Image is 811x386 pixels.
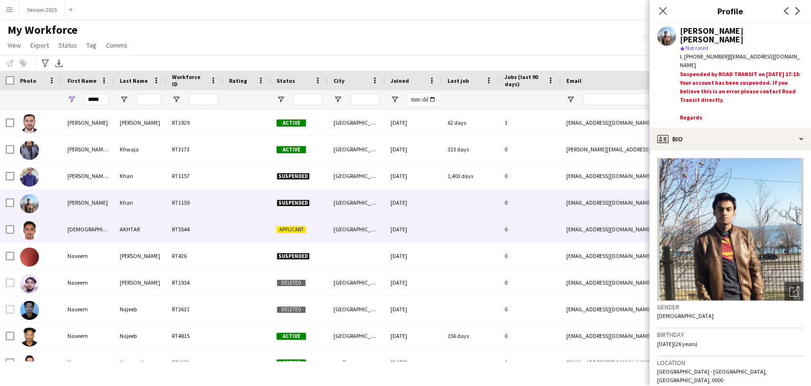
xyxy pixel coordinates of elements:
[499,269,561,296] div: 0
[20,247,39,267] img: Naseem Ghulam Muhammad
[114,216,166,242] div: AKHTAR
[166,109,223,136] div: RT1929
[6,305,14,314] input: Row Selection is disabled for this row (unchecked)
[55,39,81,51] a: Status
[277,333,306,340] span: Active
[277,146,306,153] span: Active
[62,323,114,349] div: Naseem
[62,243,114,269] div: Naseem
[328,296,385,322] div: [GEOGRAPHIC_DATA]
[561,216,751,242] div: [EMAIL_ADDRESS][DOMAIN_NAME]
[442,109,499,136] div: 62 days
[20,141,39,160] img: Mohammad jaseem uddin Khwaja
[120,77,148,84] span: Last Name
[20,114,39,133] img: Aseem Abdul Azeez
[385,269,442,296] div: [DATE]
[166,296,223,322] div: RT3631
[566,95,575,104] button: Open Filter Menu
[166,216,223,242] div: RT5544
[172,73,206,88] span: Workforce ID
[166,349,223,376] div: RT4081
[166,189,223,216] div: RT1159
[391,95,399,104] button: Open Filter Menu
[448,77,469,84] span: Last job
[114,243,166,269] div: [PERSON_NAME]
[499,163,561,189] div: 0
[328,216,385,242] div: [GEOGRAPHIC_DATA]
[328,349,385,376] div: العين
[20,274,39,293] img: Naseem Mohammad
[561,136,751,162] div: [PERSON_NAME][EMAIL_ADDRESS][DOMAIN_NAME]
[19,0,65,19] button: Season 2025
[39,58,51,69] app-action-btn: Advanced filters
[442,323,499,349] div: 156 days
[114,136,166,162] div: Khwaja
[561,269,751,296] div: [EMAIL_ADDRESS][DOMAIN_NAME]
[106,41,127,49] span: Comms
[680,70,803,124] div: Suspended by ROAD TRANSIT on [DATE] 17:13: Your account has been suspended. If you believe this i...
[561,163,751,189] div: [EMAIL_ADDRESS][DOMAIN_NAME]
[657,330,803,339] h3: Birthday
[385,189,442,216] div: [DATE]
[561,296,751,322] div: [EMAIL_ADDRESS][DOMAIN_NAME]
[328,136,385,162] div: [GEOGRAPHIC_DATA]
[86,41,96,49] span: Tag
[114,296,166,322] div: Najeeb
[114,189,166,216] div: Khan
[62,269,114,296] div: Naseem
[83,39,100,51] a: Tag
[277,173,310,180] span: Suspended
[20,301,39,320] img: Naseem Najeeb
[67,77,96,84] span: First Name
[294,94,322,105] input: Status Filter Input
[62,163,114,189] div: [PERSON_NAME] [PERSON_NAME]
[137,94,161,105] input: Last Name Filter Input
[351,94,379,105] input: City Filter Input
[680,53,729,60] span: t. [PHONE_NUMBER]
[120,95,128,104] button: Open Filter Menu
[328,163,385,189] div: [GEOGRAPHIC_DATA]
[657,158,803,301] img: Crew avatar or photo
[114,349,166,376] div: NaseemHassan
[30,41,49,49] span: Export
[20,354,39,373] img: Naseem NaseemHassan
[649,128,811,150] div: Bio
[20,194,39,213] img: Muhammad Tabish Naseem Khan
[114,323,166,349] div: Najeeb
[328,189,385,216] div: [GEOGRAPHIC_DATA]
[561,109,751,136] div: [EMAIL_ADDRESS][DOMAIN_NAME]
[67,95,76,104] button: Open Filter Menu
[505,73,544,88] span: Jobs (last 90 days)
[566,77,582,84] span: Email
[27,39,53,51] a: Export
[680,27,803,44] div: [PERSON_NAME] [PERSON_NAME]
[499,109,561,136] div: 1
[166,136,223,162] div: RT3173
[8,23,77,37] span: My Workforce
[385,109,442,136] div: [DATE]
[20,221,39,240] img: MUHAMMAD WASEEM AKHTAR
[328,269,385,296] div: [GEOGRAPHIC_DATA]
[114,269,166,296] div: [PERSON_NAME]
[20,168,39,187] img: Muhammad Sharik Naseem Khan
[166,163,223,189] div: RT1157
[561,349,751,376] div: [EMAIL_ADDRESS][DOMAIN_NAME]
[114,163,166,189] div: Khan
[277,306,306,313] span: Deleted
[114,109,166,136] div: [PERSON_NAME]
[334,77,344,84] span: City
[102,39,131,51] a: Comms
[62,136,114,162] div: [PERSON_NAME] [PERSON_NAME]
[20,327,39,346] img: Naseem Najeeb
[166,323,223,349] div: RT4815
[229,77,247,84] span: Rating
[8,41,21,49] span: View
[277,77,295,84] span: Status
[53,58,65,69] app-action-btn: Export XLSX
[657,368,767,384] span: [GEOGRAPHIC_DATA] - [GEOGRAPHIC_DATA], [GEOGRAPHIC_DATA], 0000
[499,189,561,216] div: 0
[85,94,108,105] input: First Name Filter Input
[499,216,561,242] div: 0
[328,323,385,349] div: [GEOGRAPHIC_DATA]
[277,279,306,287] span: Deleted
